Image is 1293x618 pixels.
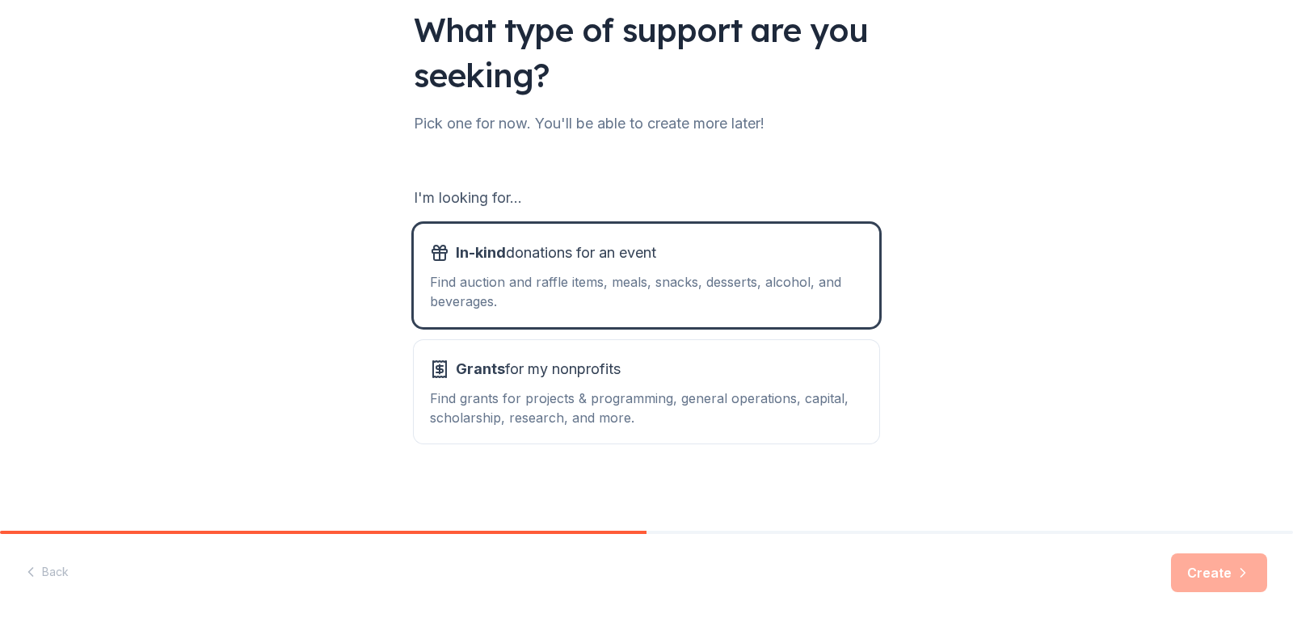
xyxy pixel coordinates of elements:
[456,360,505,377] span: Grants
[430,389,863,427] div: Find grants for projects & programming, general operations, capital, scholarship, research, and m...
[414,340,879,444] button: Grantsfor my nonprofitsFind grants for projects & programming, general operations, capital, schol...
[456,244,506,261] span: In-kind
[414,7,879,98] div: What type of support are you seeking?
[456,240,656,266] span: donations for an event
[456,356,621,382] span: for my nonprofits
[414,185,879,211] div: I'm looking for...
[414,224,879,327] button: In-kinddonations for an eventFind auction and raffle items, meals, snacks, desserts, alcohol, and...
[414,111,879,137] div: Pick one for now. You'll be able to create more later!
[430,272,863,311] div: Find auction and raffle items, meals, snacks, desserts, alcohol, and beverages.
